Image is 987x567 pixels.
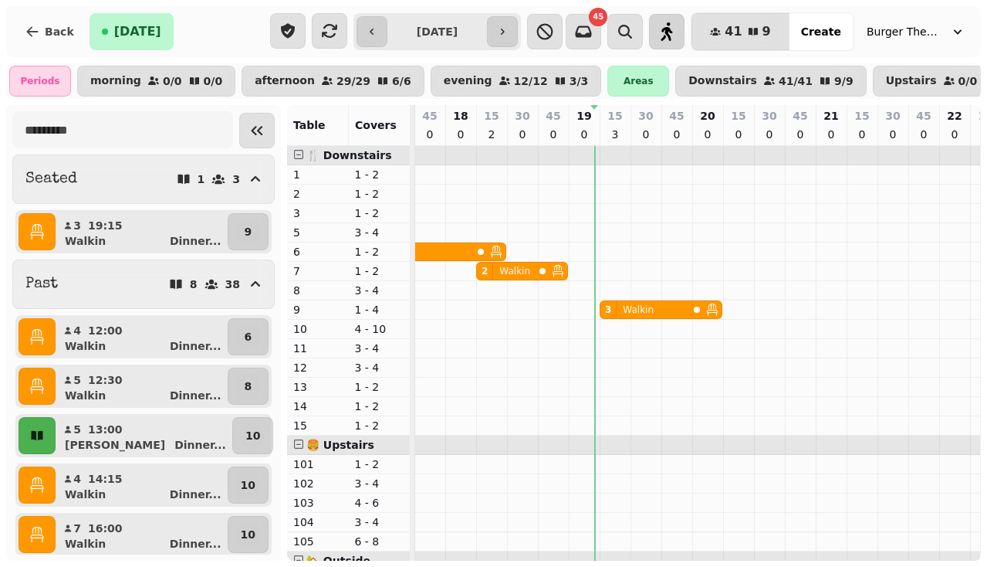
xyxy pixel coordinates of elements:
p: 0 / 0 [204,76,223,87]
div: Periods [9,66,71,97]
p: 45 [793,108,807,124]
div: 3 [605,304,611,316]
p: 45 [669,108,684,124]
p: 20 [700,108,715,124]
button: 319:15WalkinDinner... [59,213,225,250]
p: 10 [293,321,343,337]
button: Create [789,13,853,50]
p: 1 [198,174,205,185]
span: Back [45,26,74,37]
p: 0 [856,127,868,142]
h2: Seated [25,168,77,190]
p: 1 - 2 [355,399,404,414]
span: Table [293,119,326,131]
div: 2 [482,265,488,277]
p: 7 [73,521,82,536]
button: 513:00[PERSON_NAME]Dinner... [59,417,229,454]
p: 3 - 4 [355,283,404,298]
p: 0 [547,127,559,142]
p: 1 - 2 [355,263,404,279]
p: 8 [244,379,252,394]
p: 45 [916,108,931,124]
p: 9 / 9 [834,76,853,87]
p: Downstairs [688,75,757,87]
button: 10 [228,467,269,504]
button: 512:30WalkinDinner... [59,368,225,405]
button: 419 [691,13,789,50]
p: Dinner ... [170,233,221,249]
p: 15 [484,108,499,124]
span: [DATE] [114,25,161,38]
p: 13:00 [88,422,123,437]
p: 0 [578,127,590,142]
p: 10 [241,527,255,542]
button: Seated13 [12,154,275,204]
button: 412:00WalkinDinner... [59,318,225,355]
button: Back [12,13,86,50]
p: 103 [293,495,343,511]
p: 101 [293,457,343,472]
button: 9 [228,213,269,250]
p: 5 [293,225,343,240]
p: 7 [293,263,343,279]
p: 3 [232,174,240,185]
p: 30 [638,108,653,124]
button: 6 [228,318,269,355]
p: 0 / 0 [958,76,978,87]
p: 1 [293,167,343,182]
p: 0 [516,127,529,142]
button: afternoon29/296/6 [242,66,424,97]
span: 🏡 Outside [306,555,370,567]
span: Covers [355,119,397,131]
p: 29 / 29 [336,76,370,87]
p: 105 [293,534,343,549]
p: 3 / 3 [570,76,589,87]
p: 0 / 0 [163,76,182,87]
div: Areas [607,66,669,97]
p: 3 - 4 [355,476,404,491]
p: 11 [293,341,343,356]
p: 3 [609,127,621,142]
p: 6 [293,244,343,260]
p: 0 [424,127,436,142]
p: 3 - 4 [355,341,404,356]
p: Walkin [499,265,530,277]
p: Walkin [65,388,106,403]
p: 1 - 2 [355,167,404,182]
p: 8 [190,279,198,290]
button: morning0/00/0 [77,66,235,97]
p: Dinner ... [170,536,221,552]
p: 1 - 2 [355,244,404,260]
p: 0 [701,127,714,142]
p: Walkin [65,233,106,249]
p: evening [444,75,492,87]
p: 4 [73,323,82,338]
button: 8 [228,368,269,405]
p: 30 [885,108,900,124]
p: 3 [293,205,343,221]
p: 0 [948,127,961,142]
p: 15 [293,418,343,433]
p: 5 [73,372,82,388]
p: 18 [453,108,468,124]
p: Walkin [65,536,106,552]
p: 45 [546,108,560,124]
p: 0 [671,127,683,142]
p: 0 [918,127,930,142]
p: 6 / 6 [392,76,411,87]
p: 3 - 4 [355,225,404,240]
p: 1 - 2 [355,457,404,472]
p: 1 - 4 [355,302,404,317]
p: 15 [607,108,622,124]
p: 30 [762,108,776,124]
p: afternoon [255,75,315,87]
button: Collapse sidebar [239,113,275,148]
p: 0 [794,127,806,142]
span: 🍔 Upstairs [306,439,374,451]
p: 6 - 8 [355,534,404,549]
button: evening12/123/3 [431,66,602,97]
p: Dinner ... [170,338,221,354]
span: 45 [593,13,603,21]
p: 15 [854,108,869,124]
p: 13 [293,379,343,395]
